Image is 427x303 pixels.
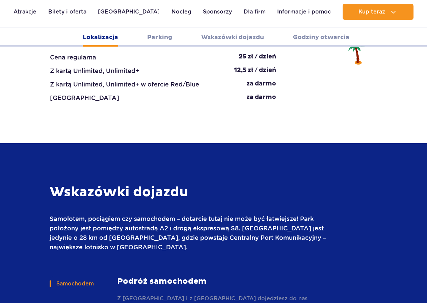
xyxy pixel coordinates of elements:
div: [GEOGRAPHIC_DATA] [50,93,119,103]
div: Cena regularna [50,53,96,62]
div: za darmo [246,80,276,89]
span: Kup teraz [358,9,385,15]
div: za darmo [246,93,276,103]
h3: Wskazówki dojazdu [50,184,344,201]
a: Informacje i pomoc [277,4,331,20]
button: Kup teraz [343,4,413,20]
a: Lokalizacja [83,28,118,47]
a: [GEOGRAPHIC_DATA] [98,4,160,20]
button: Samochodem [50,276,100,291]
a: Nocleg [171,4,191,20]
a: Parking [147,28,172,47]
a: Godziny otwarcia [293,28,349,47]
div: 25 zł / dzień [239,53,276,62]
a: Atrakcje [14,4,36,20]
div: Z kartą Unlimited, Unlimited+ [50,66,139,76]
a: Sponsorzy [203,4,232,20]
div: Z kartą Unlimited, Unlimited+ w ofercie Red/Blue [50,80,199,89]
p: Samolotem, pociągiem czy samochodem – dotarcie tutaj nie może być łatwiejsze! Park położony jest ... [50,214,344,252]
a: Bilety i oferta [48,4,86,20]
div: 12,5 zł / dzień [234,66,276,76]
strong: Podróż samochodem [117,276,344,286]
a: Dla firm [244,4,266,20]
a: Wskazówki dojazdu [201,28,264,47]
